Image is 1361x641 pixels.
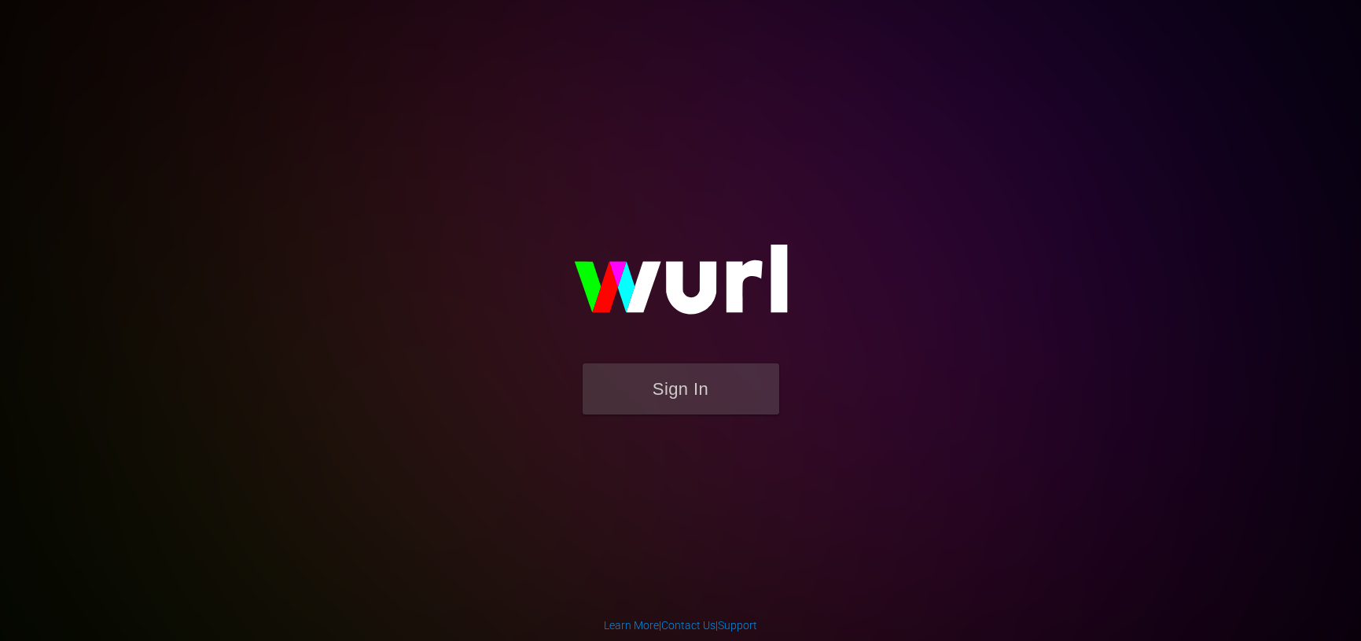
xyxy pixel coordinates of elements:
a: Learn More [604,619,659,632]
div: | | [604,617,757,633]
a: Contact Us [661,619,715,632]
a: Support [718,619,757,632]
button: Sign In [583,363,779,414]
img: wurl-logo-on-black-223613ac3d8ba8fe6dc639794a292ebdb59501304c7dfd60c99c58986ef67473.svg [524,211,838,363]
